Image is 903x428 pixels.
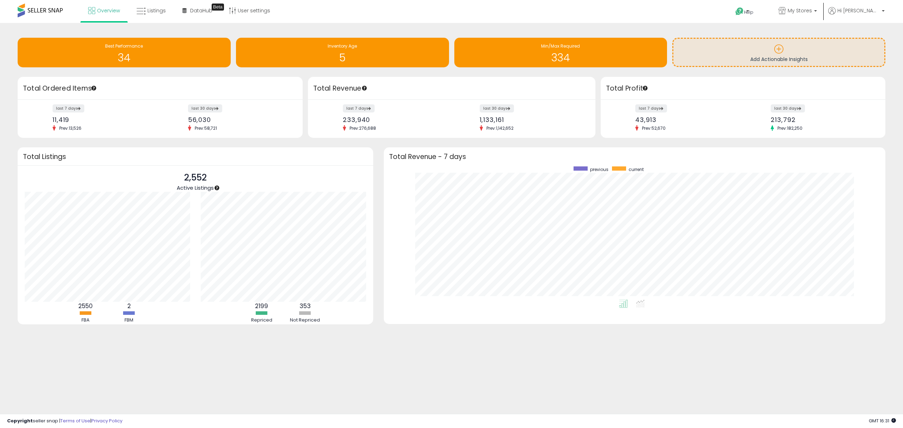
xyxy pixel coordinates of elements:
div: Tooltip anchor [361,85,368,91]
span: DataHub [190,7,212,14]
div: Tooltip anchor [214,185,220,191]
h3: Total Revenue [313,84,590,93]
label: last 7 days [635,104,667,112]
span: Add Actionable Insights [750,56,808,63]
div: FBM [108,317,150,324]
b: 353 [299,302,311,310]
span: Prev: 1,142,652 [483,125,517,131]
span: Overview [97,7,120,14]
div: 43,913 [635,116,738,123]
div: 213,792 [771,116,873,123]
span: Prev: 52,670 [638,125,669,131]
h3: Total Listings [23,154,368,159]
h3: Total Revenue - 7 days [389,154,880,159]
div: 11,419 [53,116,155,123]
label: last 30 days [480,104,514,112]
span: Min/Max Required [541,43,580,49]
span: Help [744,9,753,15]
div: Tooltip anchor [91,85,97,91]
label: last 7 days [343,104,375,112]
div: 56,030 [188,116,290,123]
div: 233,940 [343,116,446,123]
span: My Stores [788,7,812,14]
div: 1,133,161 [480,116,583,123]
a: Inventory Age 5 [236,38,449,67]
div: Tooltip anchor [212,4,224,11]
h1: 5 [240,52,446,63]
label: last 7 days [53,104,84,112]
label: last 30 days [771,104,805,112]
span: Prev: 58,721 [191,125,220,131]
b: 2 [127,302,131,310]
span: Prev: 13,526 [56,125,85,131]
h3: Total Ordered Items [23,84,297,93]
h3: Total Profit [606,84,880,93]
a: Hi [PERSON_NAME] [828,7,885,23]
div: Not Repriced [284,317,326,324]
span: Inventory Age [328,43,357,49]
span: Prev: 182,250 [774,125,806,131]
label: last 30 days [188,104,222,112]
a: Add Actionable Insights [673,39,884,66]
b: 2199 [255,302,268,310]
a: Min/Max Required 334 [454,38,667,67]
div: Tooltip anchor [642,85,648,91]
a: Best Performance 34 [18,38,231,67]
span: previous [590,166,608,172]
span: Prev: 276,688 [346,125,380,131]
span: current [629,166,644,172]
a: Help [730,2,767,23]
span: Active Listings [177,184,214,191]
p: 2,552 [177,171,214,184]
span: Hi [PERSON_NAME] [837,7,880,14]
h1: 34 [21,52,227,63]
span: Listings [147,7,166,14]
h1: 334 [458,52,664,63]
div: Repriced [241,317,283,324]
i: Get Help [735,7,744,16]
div: FBA [65,317,107,324]
b: 2550 [78,302,93,310]
span: Best Performance [105,43,143,49]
